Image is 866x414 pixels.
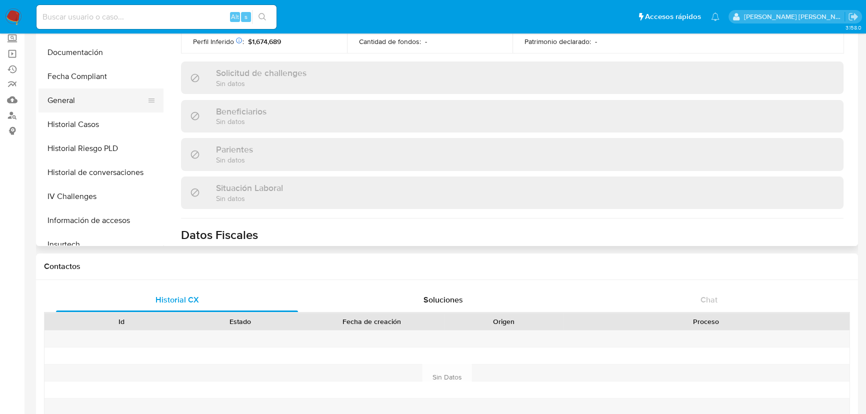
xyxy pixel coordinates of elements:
p: Sin datos [216,116,266,126]
span: $1,674,689 [248,36,281,46]
div: Solicitud de challengesSin datos [181,61,843,94]
span: 3.158.0 [845,23,861,31]
span: Alt [231,12,239,21]
div: Fecha de creación [306,316,437,326]
p: - [595,37,597,46]
p: Sin datos [216,78,306,88]
button: Fecha Compliant [38,64,163,88]
span: Accesos rápidos [645,11,701,22]
button: General [38,88,155,112]
button: Insurtech [38,232,163,256]
button: Documentación [38,40,163,64]
div: Id [69,316,173,326]
div: Proceso [570,316,842,326]
button: Historial Casos [38,112,163,136]
button: Historial de conversaciones [38,160,163,184]
a: Salir [848,11,858,22]
div: Origen [451,316,555,326]
p: Sin datos [216,155,253,164]
button: Historial Riesgo PLD [38,136,163,160]
span: s [244,12,247,21]
div: ParientesSin datos [181,138,843,170]
button: IV Challenges [38,184,163,208]
h3: Solicitud de challenges [216,67,306,78]
span: Chat [700,294,717,305]
h3: Beneficiarios [216,106,266,117]
p: eduardo.gimenez@mercadolibre.com [744,12,845,21]
a: Notificaciones [711,12,719,21]
div: Estado [187,316,292,326]
h1: Datos Fiscales [181,227,843,242]
p: Cantidad de fondos : [359,37,421,46]
div: Situación LaboralSin datos [181,176,843,209]
span: Historial CX [155,294,198,305]
h3: Parientes [216,144,253,155]
span: Soluciones [423,294,462,305]
input: Buscar usuario o caso... [36,10,276,23]
p: Sin datos [216,193,283,203]
h3: Situación Laboral [216,182,283,193]
button: search-icon [252,10,272,24]
p: Perfil Inferido : [193,37,244,46]
button: Información de accesos [38,208,163,232]
div: BeneficiariosSin datos [181,100,843,132]
h1: Contactos [44,261,850,271]
p: - [425,37,427,46]
p: Patrimonio declarado : [524,37,591,46]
